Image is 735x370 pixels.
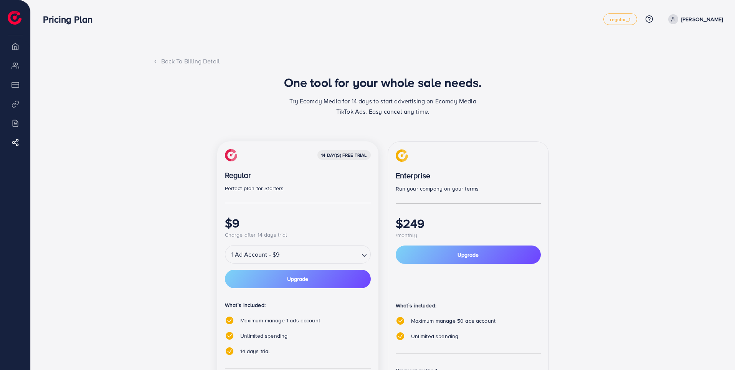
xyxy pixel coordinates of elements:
[396,246,541,264] button: Upgrade
[225,331,234,340] img: tick
[317,150,370,160] div: 14 day(s) free trial
[396,332,405,341] img: tick
[396,171,541,180] p: Enterprise
[240,332,288,340] span: Unlimited spending
[396,301,541,310] p: What’s included:
[225,171,371,180] p: Regular
[43,14,99,25] h3: Pricing Plan
[396,184,541,193] p: Run your company on your terms
[282,248,358,261] input: Search for option
[225,347,234,356] img: tick
[396,316,405,325] img: tick
[702,335,729,364] iframe: Chat
[396,216,541,231] h1: $249
[153,57,613,66] div: Back To Billing Detail
[681,15,723,24] p: [PERSON_NAME]
[225,216,371,230] h1: $9
[225,245,371,264] div: Search for option
[225,316,234,325] img: tick
[603,13,637,25] a: regular_1
[396,231,417,239] span: \monthly
[225,300,371,310] p: What’s included:
[225,270,371,288] button: Upgrade
[240,347,270,355] span: 14 days trial
[225,149,237,161] img: img
[225,184,371,193] p: Perfect plan for Starters
[230,247,281,261] span: 1 Ad Account - $9
[610,17,630,22] span: regular_1
[240,317,320,324] span: Maximum manage 1 ads account
[287,96,479,117] p: Try Ecomdy Media for 14 days to start advertising on Ecomdy Media TikTok Ads. Easy cancel any time.
[396,149,408,162] img: img
[284,75,482,90] h1: One tool for your whole sale needs.
[8,11,21,25] img: logo
[458,251,479,259] span: Upgrade
[287,276,308,282] span: Upgrade
[665,14,723,24] a: [PERSON_NAME]
[225,231,287,239] span: Charge after 14 days trial
[411,317,496,325] span: Maximum manage 50 ads account
[411,332,459,340] span: Unlimited spending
